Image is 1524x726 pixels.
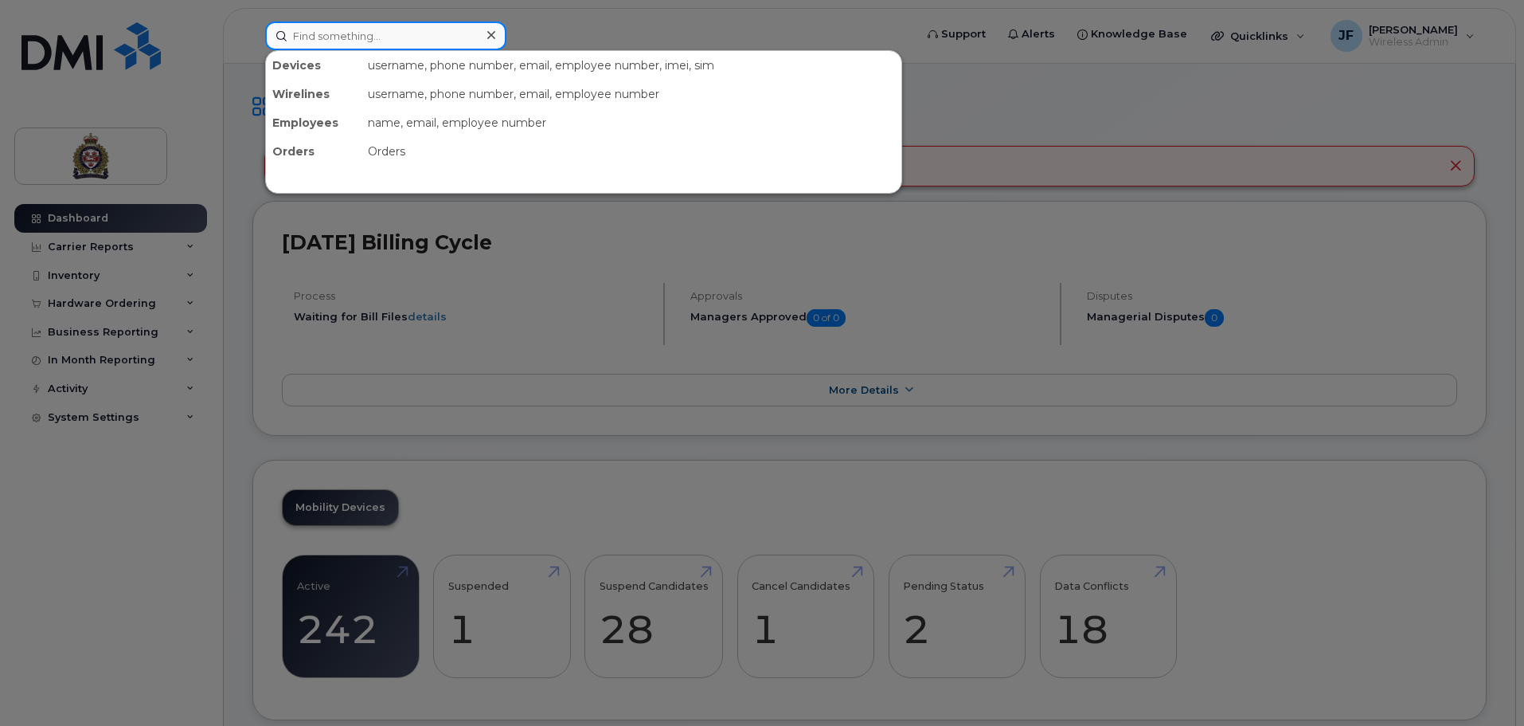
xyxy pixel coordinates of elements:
[266,80,361,108] div: Wirelines
[361,80,901,108] div: username, phone number, email, employee number
[266,137,361,166] div: Orders
[361,137,901,166] div: Orders
[361,108,901,137] div: name, email, employee number
[266,108,361,137] div: Employees
[266,51,361,80] div: Devices
[361,51,901,80] div: username, phone number, email, employee number, imei, sim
